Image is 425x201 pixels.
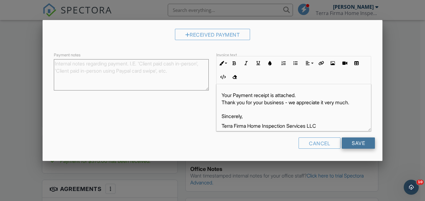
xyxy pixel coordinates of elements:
[252,57,264,69] button: Underline (Ctrl+U)
[417,180,424,185] span: 10
[404,180,419,195] iframe: Intercom live chat
[222,122,366,143] p: Terra Firma Home Inspection Services LLC Office # [PHONE_NUMBER]
[175,29,250,40] div: Received Payment
[217,71,228,83] button: Code View
[278,57,289,69] button: Ordered List
[315,57,327,69] button: Insert Link (Ctrl+K)
[327,57,339,69] button: Insert Image (Ctrl+P)
[299,137,341,149] div: Cancel
[264,57,276,69] button: Colors
[175,33,250,39] a: Received Payment
[351,57,362,69] button: Insert Table
[216,52,237,58] label: Invoice text
[222,92,366,120] p: Your Payment receipt is attached. Thank you for your business - we appreciate it very much. Since...
[54,52,80,58] label: Payment notes
[228,57,240,69] button: Bold (Ctrl+B)
[342,137,375,149] input: Save
[289,57,301,69] button: Unordered List
[240,57,252,69] button: Italic (Ctrl+I)
[228,71,240,83] button: Clear Formatting
[339,57,351,69] button: Insert Video
[217,57,228,69] button: Inline Style
[303,57,315,69] button: Align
